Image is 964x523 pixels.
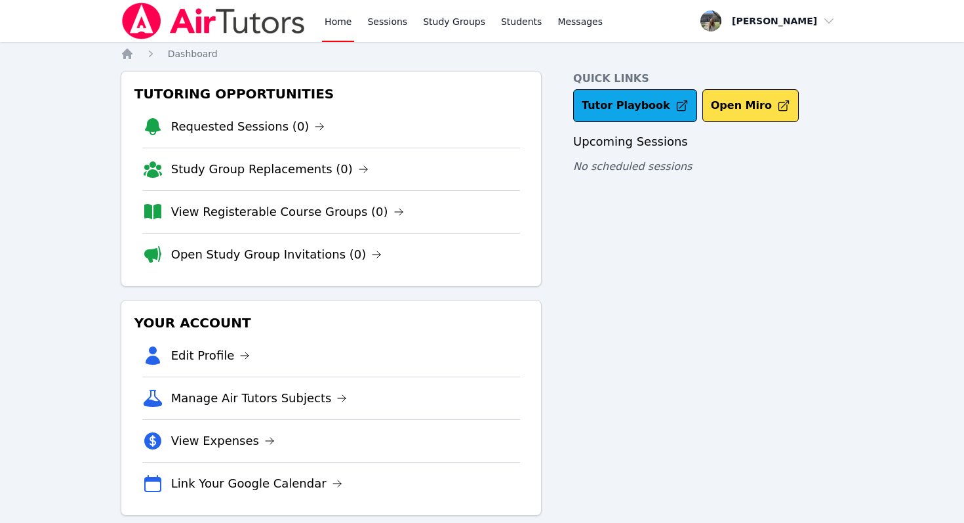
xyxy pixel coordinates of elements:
button: Open Miro [702,89,799,122]
a: Edit Profile [171,346,251,365]
a: View Registerable Course Groups (0) [171,203,404,221]
span: No scheduled sessions [573,160,692,173]
span: Messages [557,15,603,28]
a: Link Your Google Calendar [171,474,342,493]
h3: Tutoring Opportunities [132,82,531,106]
a: Open Study Group Invitations (0) [171,245,382,264]
h3: Your Account [132,311,531,335]
a: Requested Sessions (0) [171,117,325,136]
h3: Upcoming Sessions [573,133,843,151]
span: Dashboard [168,49,218,59]
h4: Quick Links [573,71,843,87]
img: Air Tutors [121,3,306,39]
nav: Breadcrumb [121,47,844,60]
a: Study Group Replacements (0) [171,160,369,178]
a: Manage Air Tutors Subjects [171,389,348,408]
a: Tutor Playbook [573,89,697,122]
a: View Expenses [171,432,275,450]
a: Dashboard [168,47,218,60]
